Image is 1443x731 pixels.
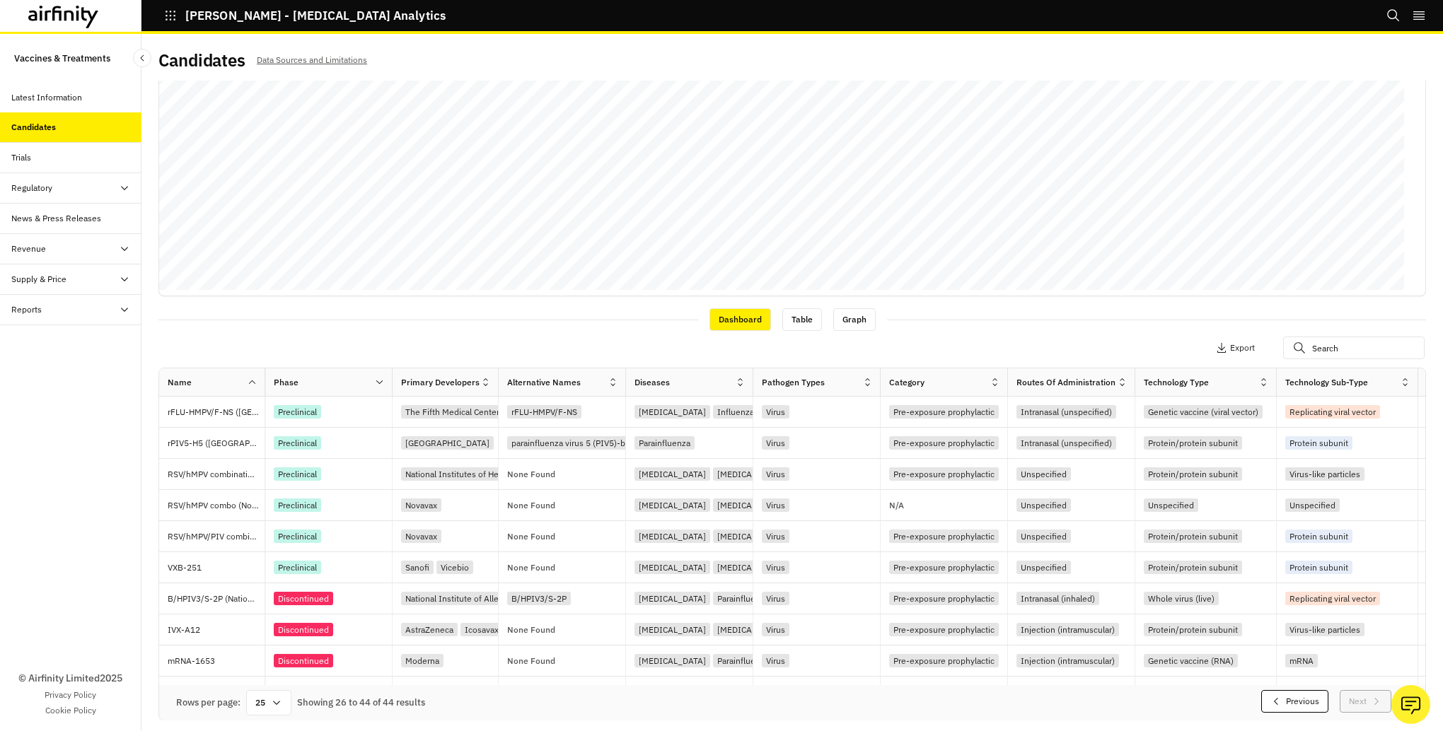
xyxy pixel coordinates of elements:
p: None Found [507,532,555,541]
p: Data Sources and Limitations [257,52,367,68]
div: Preclinical [274,467,321,481]
div: National Institute of Allergy and [MEDICAL_DATA] (NIAID) [401,592,632,605]
div: [MEDICAL_DATA] [634,592,710,605]
h2: Candidates [158,50,245,71]
div: Virus-like particles [1285,467,1364,481]
p: B/HPIV3/S-2P (National Institute of Allergy and [MEDICAL_DATA]) [168,592,265,606]
button: [PERSON_NAME] - [MEDICAL_DATA] Analytics [164,4,446,28]
div: Pathogen Types [762,376,825,389]
div: Protein subunit [1285,561,1352,574]
div: Latest Information [11,91,82,104]
div: Virus [762,654,789,667]
p: RSV/hMPV combination vaccine (nCage) [168,467,265,481]
div: Candidates [11,121,56,134]
a: Cookie Policy [45,704,96,717]
div: Parainfluenza [634,436,695,450]
button: Close Sidebar [133,49,151,67]
div: Trials [11,151,31,164]
div: Sanofi [401,561,434,574]
div: Preclinical [274,405,321,419]
div: [MEDICAL_DATA]) [713,623,792,636]
div: Parainfluenza [713,654,773,667]
p: [PERSON_NAME] - [MEDICAL_DATA] Analytics [185,9,446,22]
div: Discontinued [274,592,333,605]
div: Replicating viral vector [1285,405,1380,419]
div: Protein/protein subunit [1144,561,1242,574]
button: Next [1340,690,1391,713]
div: Table [782,308,822,331]
div: Pre-exposure prophylactic [889,405,999,419]
div: The Fifth Medical Center of [DEMOGRAPHIC_DATA] People's Liberation Army General Hospital [401,405,770,419]
div: Moderna [401,654,444,667]
div: Discontinued [274,654,333,667]
p: © Airfinity Limited 2025 [18,671,122,686]
div: Unspecified [1016,561,1071,574]
div: Preclinical [274,530,321,543]
button: Search [1386,4,1401,28]
div: Replicating viral vector [1285,592,1380,605]
div: Regulatory [11,182,52,194]
div: [MEDICAL_DATA] virus 3 [713,530,816,543]
div: Icosavax [460,623,503,636]
div: Protein/protein subunit [1144,623,1242,636]
p: Export [1230,343,1255,353]
div: Discontinued [274,623,333,636]
button: Ask our analysts [1391,685,1430,724]
p: None Found [507,657,555,665]
div: Revenue [11,242,46,255]
div: Dashboard [709,308,771,331]
div: Pre-exposure prophylactic [889,467,999,481]
div: Unspecified [1144,498,1198,512]
div: Virus [762,623,789,636]
p: cGMP-rBCG-P [168,685,265,699]
div: [MEDICAL_DATA]) [713,467,792,481]
div: Unspecified [1285,498,1340,512]
button: Export [1216,337,1255,359]
div: Intranasal (unspecified) [1016,405,1116,419]
div: Virus [762,405,789,419]
div: [MEDICAL_DATA] [634,530,710,543]
div: [GEOGRAPHIC_DATA] [401,436,494,450]
div: Intranasal (inhaled) [1016,592,1099,605]
div: News & Press Releases [11,212,101,225]
div: Protein subunit [1285,436,1352,450]
div: Genetic vaccine (viral vector) [1144,405,1263,419]
div: Virus [762,467,789,481]
div: Technology Sub-Type [1285,376,1368,389]
div: Virus [762,530,789,543]
div: Intranasal (unspecified) [1016,436,1116,450]
div: [MEDICAL_DATA] [634,467,710,481]
div: [MEDICAL_DATA]) [713,498,792,512]
div: Genetic vaccine (RNA) [1144,654,1238,667]
div: Routes of Administration [1016,376,1115,389]
div: Protein/protein subunit [1144,530,1242,543]
div: [MEDICAL_DATA] [634,654,710,667]
div: Pre-exposure prophylactic [889,654,999,667]
p: mRNA-1653 [168,654,265,668]
div: Unspecified [1016,467,1071,481]
div: Unspecified [1016,498,1071,512]
div: [MEDICAL_DATA] [634,405,710,419]
p: RSV/hMPV/PIV combination vaccine (Novavax) [168,530,265,544]
div: Alternative Names [507,376,581,389]
div: Preclinical [274,498,321,512]
div: Injection (intramuscular) [1016,623,1119,636]
div: 25 [246,690,291,715]
div: Reports [11,303,42,316]
div: Pre-exposure prophylactic [889,592,999,605]
button: Previous [1261,690,1328,713]
p: rFLU-HMPV/F-NS ([GEOGRAPHIC_DATA] of [GEOGRAPHIC_DATA]) [168,405,265,419]
div: Novavax [401,498,441,512]
p: None Found [507,563,555,572]
a: Privacy Policy [45,689,96,701]
div: Influenza [713,405,758,419]
div: Showing 26 to 44 of 44 results [297,696,425,710]
div: Virus [762,592,789,605]
div: AstraZeneca [401,623,458,636]
div: Pre-exposure prophylactic [889,561,999,574]
div: Virus-like particles [1285,623,1364,636]
div: Graph [833,308,876,331]
div: Whole virus (live) [1144,592,1219,605]
div: Virus [762,498,789,512]
div: Diseases [634,376,670,389]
